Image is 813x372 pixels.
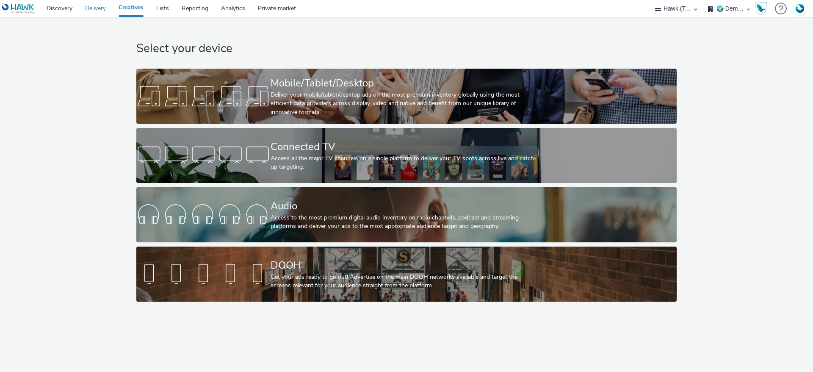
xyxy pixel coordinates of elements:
img: Hawk Academy [755,2,767,15]
div: Get your ads ready to go out! Advertise on the main DOOH networks available and target the screen... [271,273,539,290]
div: DOOH [271,258,539,273]
a: AudioAccess to the most premium digital audio inventory on radio channels, podcast and streaming ... [136,187,676,242]
h1: Select your device [136,41,676,57]
div: Access all the major TV channels on a single platform to deliver your TV spots across live and ca... [271,154,539,172]
a: Connected TVAccess all the major TV channels on a single platform to deliver your TV spots across... [136,128,676,183]
div: Deliver your mobile/tablet/desktop ads on the most premium inventory globally using the most effi... [271,91,539,117]
div: Mobile/Tablet/Desktop [271,76,539,91]
img: undefined Logo [2,3,35,14]
div: Audio [271,199,539,214]
div: Access to the most premium digital audio inventory on radio channels, podcast and streaming platf... [271,214,539,231]
a: Hawk Academy [755,2,771,15]
img: Account FR [794,2,806,15]
a: DOOHGet your ads ready to go out! Advertise on the main DOOH networks available and target the sc... [136,247,676,302]
div: Connected TV [271,139,539,154]
a: Mobile/Tablet/DesktopDeliver your mobile/tablet/desktop ads on the most premium inventory globall... [136,69,676,124]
